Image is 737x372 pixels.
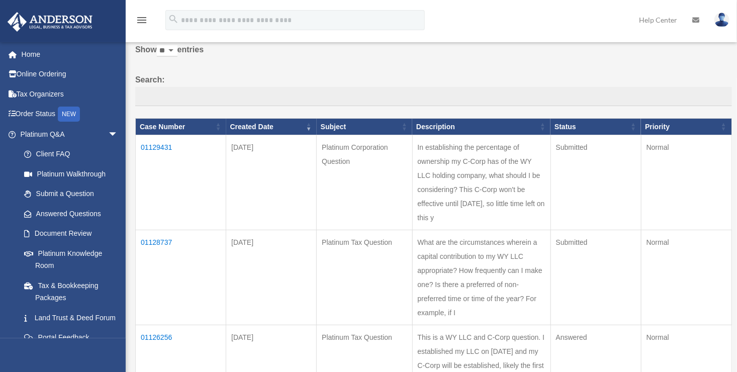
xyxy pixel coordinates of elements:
i: menu [136,14,148,26]
td: Submitted [550,135,641,230]
span: arrow_drop_down [108,124,128,145]
a: Tax Organizers [7,84,133,104]
div: NEW [58,107,80,122]
th: Description: activate to sort column ascending [412,118,550,135]
th: Priority: activate to sort column ascending [641,118,731,135]
a: Client FAQ [14,144,128,164]
a: Home [7,44,133,64]
label: Show entries [135,43,732,67]
a: menu [136,18,148,26]
select: Showentries [157,45,177,57]
td: Submitted [550,230,641,325]
td: 01128737 [136,230,226,325]
a: Land Trust & Deed Forum [14,308,128,328]
img: User Pic [714,13,729,27]
a: Platinum Q&Aarrow_drop_down [7,124,128,144]
th: Created Date: activate to sort column ascending [226,118,317,135]
th: Case Number: activate to sort column ascending [136,118,226,135]
a: Platinum Knowledge Room [14,243,128,275]
i: search [168,14,179,25]
td: Normal [641,230,731,325]
a: Document Review [14,224,128,244]
td: 01129431 [136,135,226,230]
a: Platinum Walkthrough [14,164,128,184]
a: Tax & Bookkeeping Packages [14,275,128,308]
th: Subject: activate to sort column ascending [317,118,412,135]
a: Portal Feedback [14,328,128,348]
td: Normal [641,135,731,230]
a: Submit a Question [14,184,128,204]
a: Order StatusNEW [7,104,133,125]
td: Platinum Corporation Question [317,135,412,230]
th: Status: activate to sort column ascending [550,118,641,135]
td: In establishing the percentage of ownership my C-Corp has of the WY LLC holding company, what sho... [412,135,550,230]
td: What are the circumstances wherein a capital contribution to my WY LLC appropriate? How frequentl... [412,230,550,325]
td: [DATE] [226,135,317,230]
a: Online Ordering [7,64,133,84]
td: [DATE] [226,230,317,325]
a: Answered Questions [14,204,123,224]
label: Search: [135,73,732,106]
td: Platinum Tax Question [317,230,412,325]
img: Anderson Advisors Platinum Portal [5,12,96,32]
input: Search: [135,87,732,106]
